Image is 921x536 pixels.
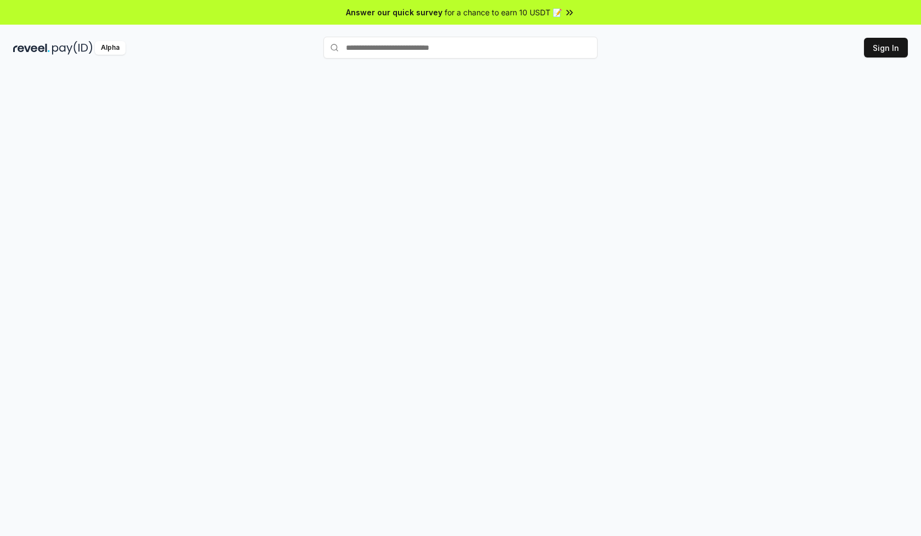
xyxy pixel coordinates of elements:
[445,7,562,18] span: for a chance to earn 10 USDT 📝
[13,41,50,55] img: reveel_dark
[52,41,93,55] img: pay_id
[864,38,908,57] button: Sign In
[346,7,442,18] span: Answer our quick survey
[95,41,126,55] div: Alpha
